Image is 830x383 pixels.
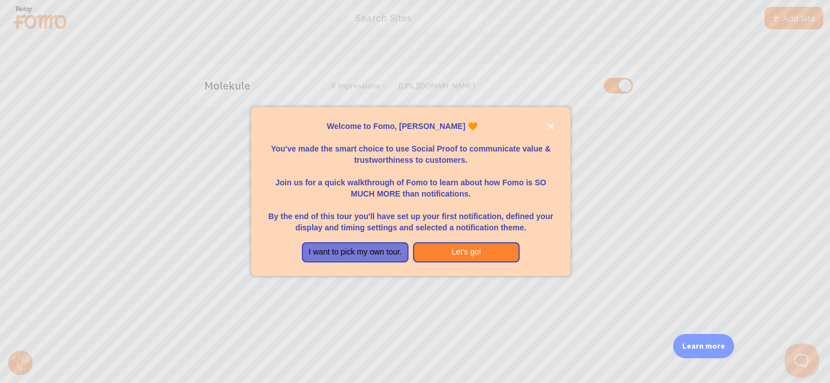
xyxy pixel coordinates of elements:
[545,121,557,132] button: close,
[265,166,557,199] p: Join us for a quick walkthrough of Fomo to learn about how Fomo is SO MUCH MORE than notifications.
[302,242,409,262] button: I want to pick my own tour.
[265,132,557,166] p: You've made the smart choice to use Social Proof to communicate value & trustworthiness to custom...
[673,334,734,358] div: Learn more
[251,107,570,276] div: Welcome to Fomo, Shannon Auprey 🧡You&amp;#39;ve made the smart choice to use Social Proof to comm...
[265,121,557,132] p: Welcome to Fomo, [PERSON_NAME] 🧡
[265,199,557,233] p: By the end of this tour you'll have set up your first notification, defined your display and timi...
[413,242,520,262] button: Let's go!
[682,341,725,351] p: Learn more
